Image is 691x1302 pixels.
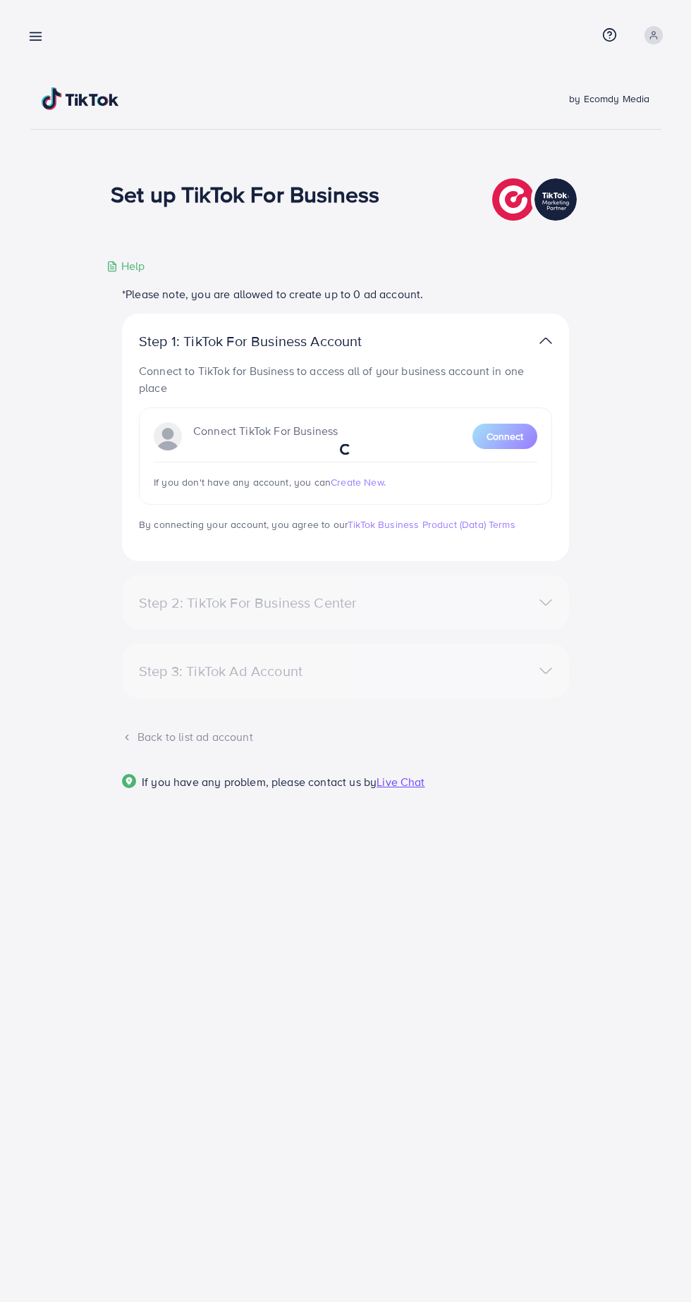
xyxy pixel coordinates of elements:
img: TikTok partner [492,175,580,224]
img: TikTok partner [539,331,552,351]
span: Live Chat [377,774,424,790]
span: by Ecomdy Media [569,92,649,106]
img: Popup guide [122,774,136,788]
p: Step 1: TikTok For Business Account [139,333,407,350]
div: Back to list ad account [122,729,569,745]
img: TikTok [42,87,119,110]
p: *Please note, you are allowed to create up to 0 ad account. [122,285,569,302]
div: Help [106,258,145,274]
h1: Set up TikTok For Business [111,180,379,207]
span: If you have any problem, please contact us by [142,774,377,790]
